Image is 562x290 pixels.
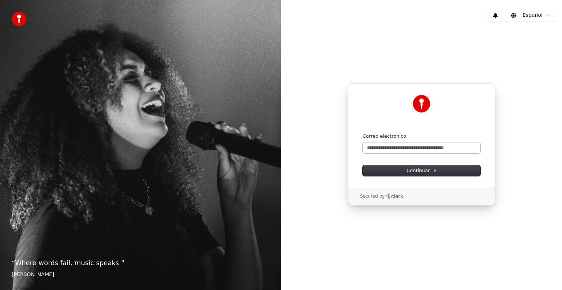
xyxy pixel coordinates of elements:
img: Youka [413,95,430,112]
span: Continuar [406,167,437,174]
footer: [PERSON_NAME] [12,271,269,278]
img: youka [12,12,26,26]
a: Clerk logo [386,194,404,199]
label: Correo electrónico [363,133,406,140]
p: “ Where words fail, music speaks. ” [12,258,269,268]
button: Continuar [363,165,480,176]
p: Secured by [360,194,385,199]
